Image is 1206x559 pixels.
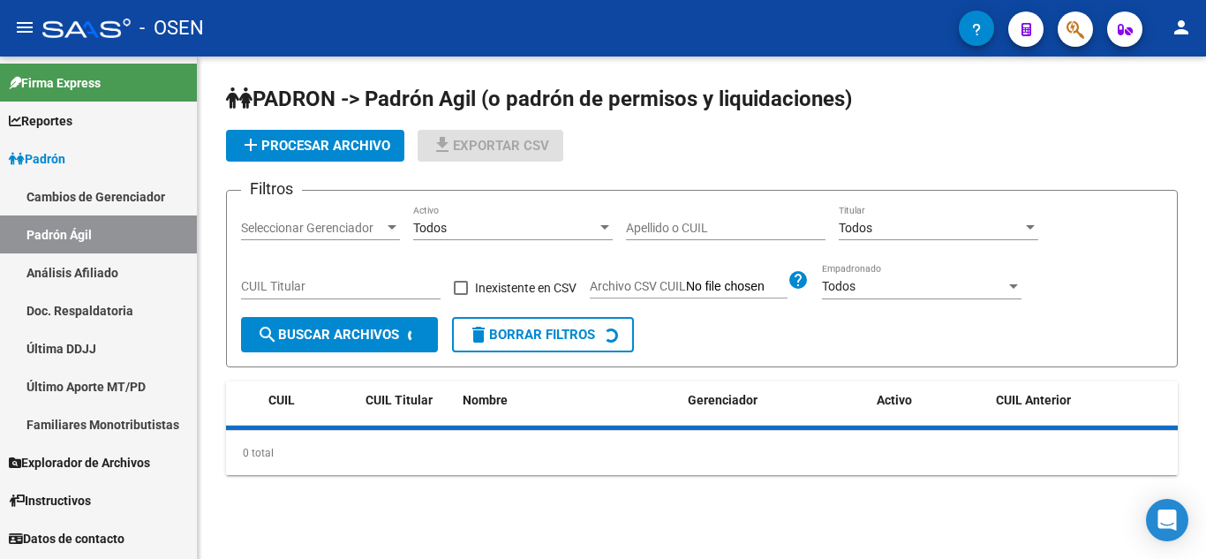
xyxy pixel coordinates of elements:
[257,324,278,345] mat-icon: search
[1171,17,1192,38] mat-icon: person
[9,111,72,131] span: Reportes
[240,134,261,155] mat-icon: add
[456,381,681,419] datatable-header-cell: Nombre
[9,73,101,93] span: Firma Express
[261,381,358,419] datatable-header-cell: CUIL
[877,393,912,407] span: Activo
[241,177,302,201] h3: Filtros
[681,381,871,419] datatable-header-cell: Gerenciador
[9,491,91,510] span: Instructivos
[590,279,686,293] span: Archivo CSV CUIL
[240,138,390,154] span: Procesar archivo
[268,393,295,407] span: CUIL
[257,327,399,343] span: Buscar Archivos
[241,221,384,236] span: Seleccionar Gerenciador
[432,138,549,154] span: Exportar CSV
[226,431,1178,475] div: 0 total
[358,381,456,419] datatable-header-cell: CUIL Titular
[688,393,758,407] span: Gerenciador
[822,279,856,293] span: Todos
[9,453,150,472] span: Explorador de Archivos
[9,529,124,548] span: Datos de contacto
[1146,499,1188,541] div: Open Intercom Messenger
[996,393,1071,407] span: CUIL Anterior
[366,393,433,407] span: CUIL Titular
[9,149,65,169] span: Padrón
[139,9,204,48] span: - OSEN
[468,324,489,345] mat-icon: delete
[418,130,563,162] button: Exportar CSV
[413,221,447,235] span: Todos
[241,317,438,352] button: Buscar Archivos
[839,221,872,235] span: Todos
[989,381,1179,419] datatable-header-cell: CUIL Anterior
[870,381,989,419] datatable-header-cell: Activo
[452,317,634,352] button: Borrar Filtros
[788,269,809,291] mat-icon: help
[432,134,453,155] mat-icon: file_download
[468,327,595,343] span: Borrar Filtros
[226,130,404,162] button: Procesar archivo
[475,277,577,298] span: Inexistente en CSV
[463,393,508,407] span: Nombre
[226,87,852,111] span: PADRON -> Padrón Agil (o padrón de permisos y liquidaciones)
[14,17,35,38] mat-icon: menu
[686,279,788,295] input: Archivo CSV CUIL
